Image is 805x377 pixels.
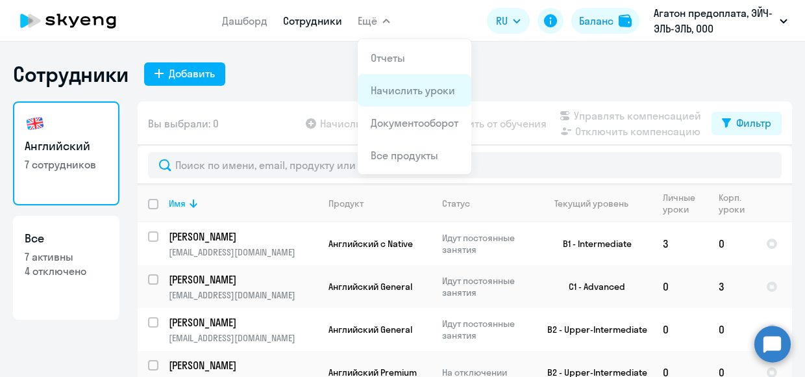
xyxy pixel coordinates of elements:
[148,116,219,131] span: Вы выбрали: 0
[442,198,531,209] div: Статус
[169,358,317,372] a: [PERSON_NAME]
[371,51,405,64] a: Отчеты
[328,281,412,292] span: Английский General
[169,229,317,244] a: [PERSON_NAME]
[169,332,317,344] p: [EMAIL_ADDRESS][DOMAIN_NAME]
[532,222,652,265] td: B1 - Intermediate
[532,308,652,351] td: B2 - Upper-Intermediate
[13,101,119,205] a: Английский7 сотрудников
[222,14,267,27] a: Дашборд
[328,324,412,335] span: Английский General
[554,198,628,209] div: Текущий уровень
[25,250,108,264] p: 7 активны
[442,198,470,209] div: Статус
[579,13,613,29] div: Баланс
[25,113,45,134] img: english
[371,116,458,129] a: Документооборот
[25,138,108,155] h3: Английский
[148,152,782,178] input: Поиск по имени, email, продукту или статусу
[328,238,413,250] span: Английский с Native
[169,358,316,372] p: [PERSON_NAME]
[736,115,771,131] div: Фильтр
[169,198,317,209] div: Имя
[358,8,390,34] button: Ещё
[358,13,377,29] span: Ещё
[169,198,186,209] div: Имя
[13,61,129,87] h1: Сотрудники
[25,157,108,172] p: 7 сотрудников
[663,192,708,215] div: Личные уроки
[169,315,316,330] p: [PERSON_NAME]
[328,198,364,209] div: Продукт
[647,5,794,36] button: Агатон предоплата, ЭЙЧ-ЭЛЬ-ЭЛЬ, ООО
[371,84,455,97] a: Начислить уроки
[496,13,508,29] span: RU
[442,318,531,341] p: Идут постоянные занятия
[712,112,782,135] button: Фильтр
[283,14,342,27] a: Сотрудники
[442,232,531,255] p: Идут постоянные занятия
[708,222,756,265] td: 0
[663,192,699,215] div: Личные уроки
[708,265,756,308] td: 3
[571,8,639,34] button: Балансbalance
[542,198,652,209] div: Текущий уровень
[708,308,756,351] td: 0
[532,265,652,308] td: C1 - Advanced
[144,62,225,86] button: Добавить
[13,216,119,320] a: Все7 активны4 отключено
[652,222,708,265] td: 3
[25,230,108,247] h3: Все
[169,315,317,330] a: [PERSON_NAME]
[487,8,530,34] button: RU
[719,192,755,215] div: Корп. уроки
[652,265,708,308] td: 0
[328,198,431,209] div: Продукт
[442,275,531,298] p: Идут постоянные занятия
[169,272,316,287] p: [PERSON_NAME]
[652,308,708,351] td: 0
[169,272,317,287] a: [PERSON_NAME]
[169,229,316,244] p: [PERSON_NAME]
[719,192,747,215] div: Корп. уроки
[169,246,317,258] p: [EMAIL_ADDRESS][DOMAIN_NAME]
[619,14,632,27] img: balance
[654,5,774,36] p: Агатон предоплата, ЭЙЧ-ЭЛЬ-ЭЛЬ, ООО
[371,149,438,162] a: Все продукты
[169,289,317,301] p: [EMAIL_ADDRESS][DOMAIN_NAME]
[25,264,108,278] p: 4 отключено
[169,66,215,81] div: Добавить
